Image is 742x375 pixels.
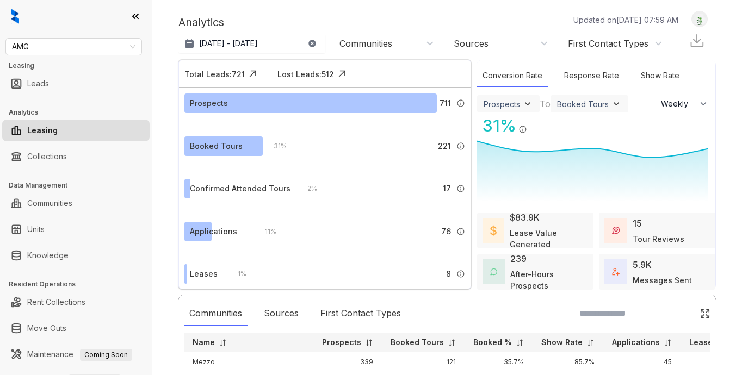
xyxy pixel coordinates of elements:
img: logo [11,9,19,24]
div: 31 % [263,140,287,152]
li: Leasing [2,120,150,141]
p: Show Rate [541,337,583,348]
h3: Leasing [9,61,152,71]
td: 4 [681,352,738,372]
a: Communities [27,192,72,214]
span: Weekly [661,98,694,109]
img: TotalFum [612,268,620,276]
div: Response Rate [559,64,624,87]
div: Sources [258,301,304,326]
img: Click Icon [700,308,710,319]
a: Units [27,218,45,240]
span: 76 [441,226,451,237]
div: Prospects [484,99,520,109]
div: First Contact Types [568,37,648,49]
span: AMG [12,39,135,55]
button: [DATE] - [DATE] [178,34,325,53]
li: Units [2,218,150,240]
img: Click Icon [527,115,543,132]
td: 85.7% [533,352,603,372]
p: Name [193,337,215,348]
li: Move Outs [2,317,150,339]
div: Total Leads: 721 [184,68,245,80]
div: After-Hours Prospects [510,268,588,291]
img: AfterHoursConversations [490,268,497,276]
img: Info [518,125,527,134]
div: Communities [184,301,248,326]
img: ViewFilterArrow [522,98,533,109]
a: Knowledge [27,245,69,266]
div: To [540,97,551,110]
button: Weekly [654,94,715,114]
li: Maintenance [2,343,150,365]
span: 8 [446,268,451,280]
img: Info [456,142,465,151]
span: 221 [438,140,451,152]
span: Coming Soon [80,349,132,361]
td: 35.7% [465,352,533,372]
img: sorting [365,339,373,347]
img: sorting [586,339,595,347]
li: Knowledge [2,245,150,266]
div: Show Rate [635,64,685,87]
a: Leads [27,73,49,95]
p: Booked % [473,337,512,348]
div: Booked Tours [190,140,243,152]
div: Communities [339,37,392,49]
h3: Data Management [9,180,152,190]
img: Info [456,99,465,108]
div: Messages Sent [633,274,692,286]
div: 239 [510,252,527,265]
div: Booked Tours [557,99,609,109]
a: Collections [27,146,67,167]
img: Download [689,33,705,49]
div: Sources [454,37,489,49]
div: 15 [633,217,642,230]
td: 45 [603,352,681,372]
div: Confirmed Attended Tours [190,183,290,195]
div: Prospects [190,97,228,109]
div: 11 % [254,226,276,237]
a: Rent Collections [27,291,85,313]
td: 339 [313,352,382,372]
h3: Resident Operations [9,279,152,289]
li: Collections [2,146,150,167]
div: Conversion Rate [477,64,548,87]
p: Leases [689,337,717,348]
img: SearchIcon [677,309,686,318]
img: sorting [448,339,456,347]
div: Tour Reviews [633,233,684,245]
p: Updated on [DATE] 07:59 AM [573,14,678,26]
p: Applications [612,337,660,348]
p: [DATE] - [DATE] [199,38,258,49]
li: Communities [2,192,150,214]
td: 121 [382,352,465,372]
div: First Contact Types [315,301,406,326]
img: Info [456,184,465,193]
div: 2 % [296,183,317,195]
div: Applications [190,226,237,237]
div: 5.9K [633,258,652,271]
div: $83.9K [510,211,540,224]
div: 1 % [227,268,246,280]
li: Rent Collections [2,291,150,313]
a: Leasing [27,120,58,141]
img: ViewFilterArrow [611,98,622,109]
div: Lost Leads: 512 [277,68,334,80]
img: Click Icon [334,66,350,82]
img: Info [456,270,465,278]
p: Booked Tours [391,337,444,348]
div: 31 % [477,114,516,138]
div: Leases [190,268,218,280]
a: Move Outs [27,317,66,339]
img: TourReviews [612,227,620,234]
img: Click Icon [245,66,261,82]
h3: Analytics [9,108,152,117]
span: 17 [443,183,451,195]
td: Mezzo [184,352,313,372]
img: LeaseValue [490,225,497,236]
img: sorting [516,339,524,347]
img: sorting [664,339,672,347]
img: sorting [219,339,227,347]
img: Info [456,227,465,236]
